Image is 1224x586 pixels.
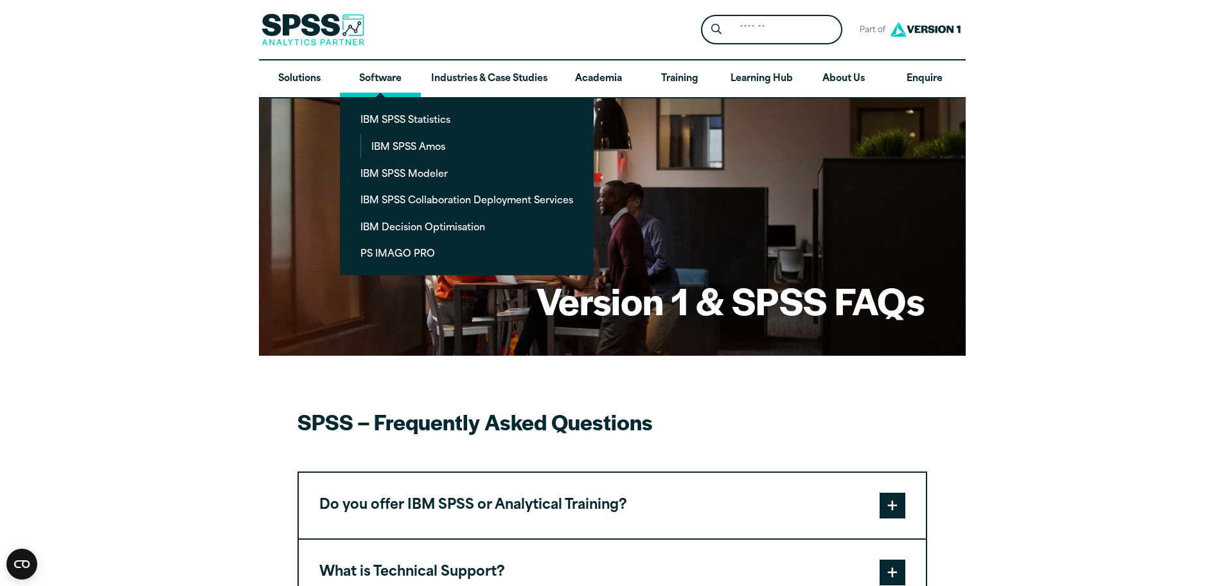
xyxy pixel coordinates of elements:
a: Training [639,60,720,98]
h1: Version 1 & SPSS FAQs [537,275,925,325]
a: IBM SPSS Amos [361,134,583,158]
button: Open CMP widget [6,549,37,580]
h2: SPSS – Frequently Asked Questions [297,407,927,436]
a: IBM Decision Optimisation [350,215,583,239]
ul: Software [340,97,594,275]
img: SPSS Analytics Partner [262,14,364,46]
a: Software [340,60,421,98]
a: IBM SPSS Modeler [350,161,583,185]
a: IBM SPSS Collaboration Deployment Services [350,188,583,212]
span: Part of [853,21,887,40]
a: Enquire [884,60,965,98]
img: Version1 Logo [887,17,964,41]
a: Industries & Case Studies [421,60,558,98]
a: Learning Hub [720,60,803,98]
form: Site Header Search Form [701,15,842,45]
nav: Desktop version of site main menu [259,60,966,98]
a: PS IMAGO PRO [350,241,583,265]
a: About Us [803,60,884,98]
button: Do you offer IBM SPSS or Analytical Training? [299,473,926,538]
svg: Search magnifying glass icon [711,24,722,35]
a: IBM SPSS Statistics [350,107,583,131]
a: Academia [558,60,639,98]
button: Search magnifying glass icon [704,18,728,42]
a: Solutions [259,60,340,98]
